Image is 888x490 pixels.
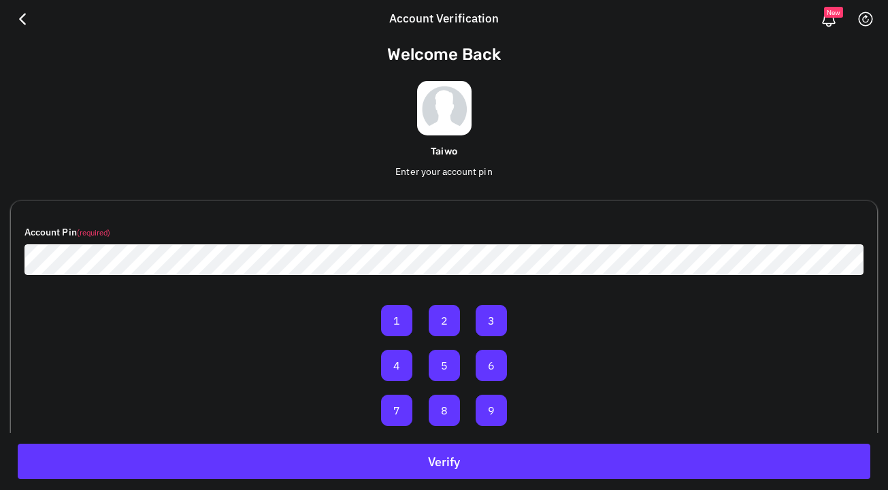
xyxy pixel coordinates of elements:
button: 6 [476,350,507,381]
label: Account Pin [24,225,110,240]
small: (required) [77,228,111,238]
button: 5 [429,350,460,381]
h6: Taiwo [11,146,877,158]
button: 8 [429,395,460,426]
h3: Welcome Back [11,45,877,65]
button: 3 [476,305,507,336]
button: 4 [381,350,412,381]
span: Enter your account pin [395,165,492,178]
button: 7 [381,395,412,426]
button: Verify [18,444,870,479]
iframe: chat widget [804,405,888,470]
button: 2 [429,305,460,336]
button: 9 [476,395,507,426]
button: 1 [381,305,412,336]
div: Account Verification [382,10,506,28]
span: New [824,7,843,18]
